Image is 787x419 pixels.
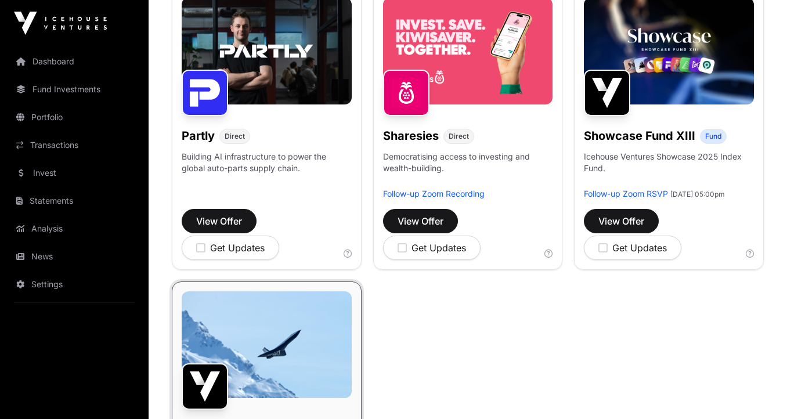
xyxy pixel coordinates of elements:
[14,12,107,35] img: Icehouse Ventures Logo
[705,132,721,141] span: Fund
[182,70,228,116] img: Partly
[449,132,469,141] span: Direct
[9,77,139,102] a: Fund Investments
[196,214,242,228] span: View Offer
[9,272,139,297] a: Settings
[9,188,139,214] a: Statements
[9,132,139,158] a: Transactions
[182,236,279,260] button: Get Updates
[9,244,139,269] a: News
[398,214,443,228] span: View Offer
[584,70,630,116] img: Showcase Fund XIII
[9,49,139,74] a: Dashboard
[182,209,257,233] button: View Offer
[584,151,754,174] p: Icehouse Ventures Showcase 2025 Index Fund.
[584,236,681,260] button: Get Updates
[9,160,139,186] a: Invest
[383,209,458,233] button: View Offer
[9,216,139,241] a: Analysis
[670,190,725,198] span: [DATE] 05:00pm
[182,291,352,398] img: image-1600x800.jpg
[598,241,667,255] div: Get Updates
[383,236,481,260] button: Get Updates
[584,209,659,233] button: View Offer
[9,104,139,130] a: Portfolio
[182,128,215,144] h1: Partly
[182,363,228,410] img: Seed Fund IV
[398,241,466,255] div: Get Updates
[383,189,485,198] a: Follow-up Zoom Recording
[225,132,245,141] span: Direct
[584,128,695,144] h1: Showcase Fund XIII
[383,151,553,188] p: Democratising access to investing and wealth-building.
[729,363,787,419] iframe: Chat Widget
[584,189,668,198] a: Follow-up Zoom RSVP
[182,151,352,188] p: Building AI infrastructure to power the global auto-parts supply chain.
[383,128,439,144] h1: Sharesies
[598,214,644,228] span: View Offer
[383,70,429,116] img: Sharesies
[196,241,265,255] div: Get Updates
